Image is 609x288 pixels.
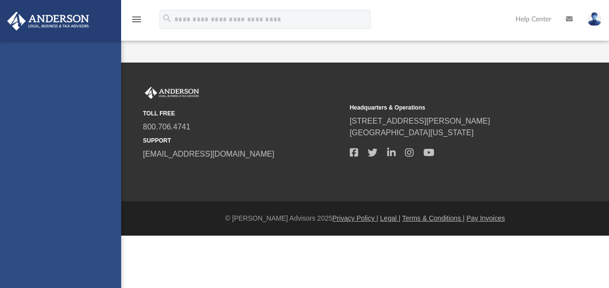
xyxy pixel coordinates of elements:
a: [GEOGRAPHIC_DATA][US_STATE] [350,128,474,137]
small: SUPPORT [143,136,343,145]
a: [STREET_ADDRESS][PERSON_NAME] [350,117,490,125]
i: search [162,13,172,24]
img: Anderson Advisors Platinum Portal [143,87,201,99]
a: [EMAIL_ADDRESS][DOMAIN_NAME] [143,150,274,158]
small: TOLL FREE [143,109,343,118]
img: Anderson Advisors Platinum Portal [4,12,92,31]
a: 800.706.4741 [143,123,190,131]
a: Legal | [380,214,401,222]
small: Headquarters & Operations [350,103,550,112]
i: menu [131,14,142,25]
div: © [PERSON_NAME] Advisors 2025 [121,213,609,224]
a: Pay Invoices [467,214,505,222]
a: Terms & Conditions | [402,214,465,222]
img: User Pic [587,12,602,26]
a: menu [131,18,142,25]
a: Privacy Policy | [332,214,378,222]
